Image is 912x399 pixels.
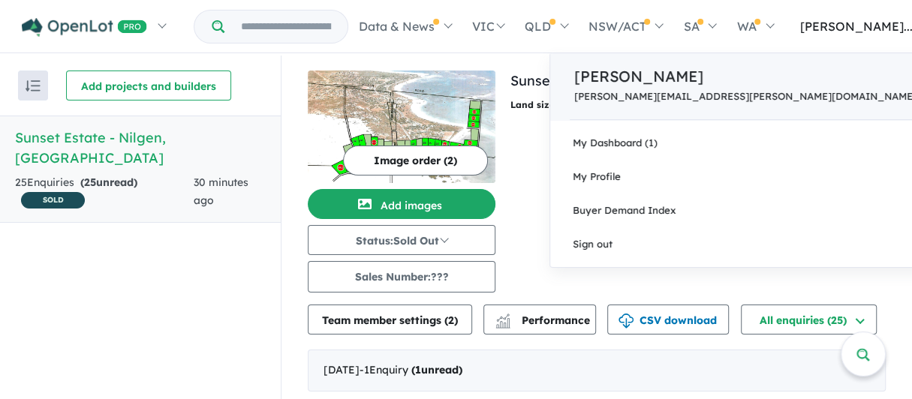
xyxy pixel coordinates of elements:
[308,304,472,334] button: Team member settings (2)
[21,192,85,208] span: SOLD
[22,18,147,37] img: Openlot PRO Logo White
[80,175,137,189] strong: ( unread)
[66,70,231,100] button: Add projects and builders
[360,363,462,376] span: - 1 Enquir y
[510,72,658,89] a: Sunset Estate - Nilgen
[343,145,488,175] button: Image order (2)
[741,304,877,334] button: All enquiries (25)
[194,175,248,207] span: 30 minutes ago
[510,99,559,110] b: Land sizes
[308,349,886,391] div: [DATE]
[15,174,194,211] div: 25 Enquir ies
[448,313,454,327] span: 2
[308,70,495,183] img: Sunset Estate - Nilgen
[15,127,266,168] h5: Sunset Estate - Nilgen , [GEOGRAPHIC_DATA]
[510,97,745,112] p: from
[308,261,495,292] button: Sales Number:???
[308,189,495,219] button: Add images
[84,175,96,189] span: 25
[496,313,510,322] img: line-chart.svg
[308,225,495,255] button: Status:Sold Out
[619,313,634,328] img: download icon
[26,80,41,91] img: sort.svg
[573,170,621,182] span: My Profile
[498,313,590,327] span: Performance
[495,318,510,328] img: bar-chart.svg
[227,10,345,43] input: Try estate name, suburb, builder or developer
[411,363,462,376] strong: ( unread)
[483,304,596,334] button: Performance
[415,363,421,376] span: 1
[607,304,729,334] button: CSV download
